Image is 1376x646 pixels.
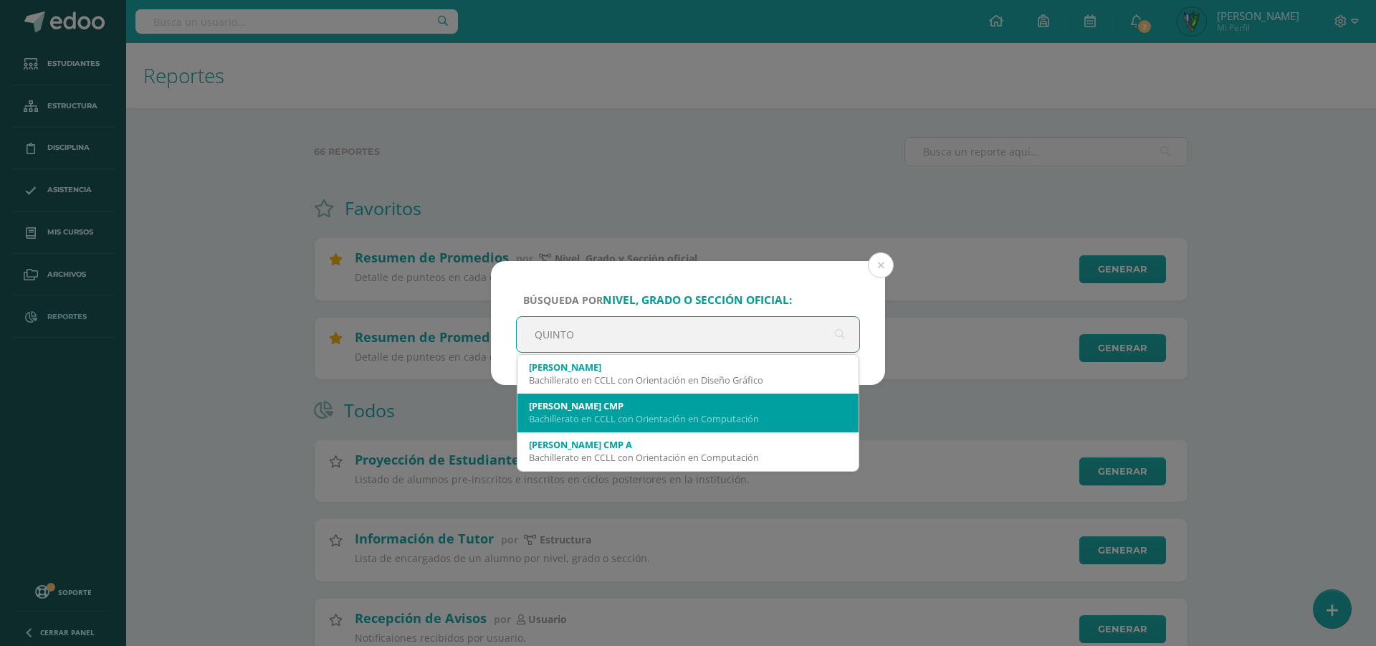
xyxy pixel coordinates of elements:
[529,399,847,412] div: [PERSON_NAME] CMP
[529,451,847,464] div: Bachillerato en CCLL con Orientación en Computación
[529,361,847,374] div: [PERSON_NAME]
[529,374,847,386] div: Bachillerato en CCLL con Orientación en Diseño Gráfico
[868,252,894,278] button: Close (Esc)
[603,293,792,308] strong: nivel, grado o sección oficial:
[529,438,847,451] div: [PERSON_NAME] CMP A
[523,293,792,307] span: Búsqueda por
[529,412,847,425] div: Bachillerato en CCLL con Orientación en Computación
[517,317,859,352] input: ej. Primero primaria, etc.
